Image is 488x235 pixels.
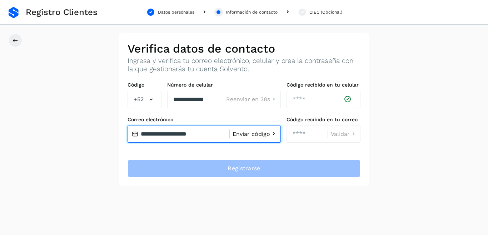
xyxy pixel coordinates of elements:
[134,95,144,104] span: +52
[128,160,360,177] button: Registrarse
[158,9,194,15] div: Datos personales
[128,82,161,88] label: Código
[226,96,278,103] button: Reenviar en 38s
[309,9,342,15] div: CIEC (Opcional)
[331,130,357,138] button: Validar
[167,82,281,88] label: Número de celular
[287,117,360,123] label: Código recibido en tu correo
[233,130,278,138] button: Enviar código
[128,117,281,123] label: Correo electrónico
[226,9,278,15] div: Información de contacto
[331,131,350,137] span: Validar
[228,165,260,172] span: Registrarse
[233,131,270,137] span: Enviar código
[128,42,360,55] h2: Verifica datos de contacto
[287,82,360,88] label: Código recibido en tu celular
[226,97,270,102] span: Reenviar en 38s
[128,57,360,73] p: Ingresa y verifica tu correo electrónico, celular y crea la contraseña con la que gestionarás tu ...
[26,7,98,18] span: Registro Clientes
